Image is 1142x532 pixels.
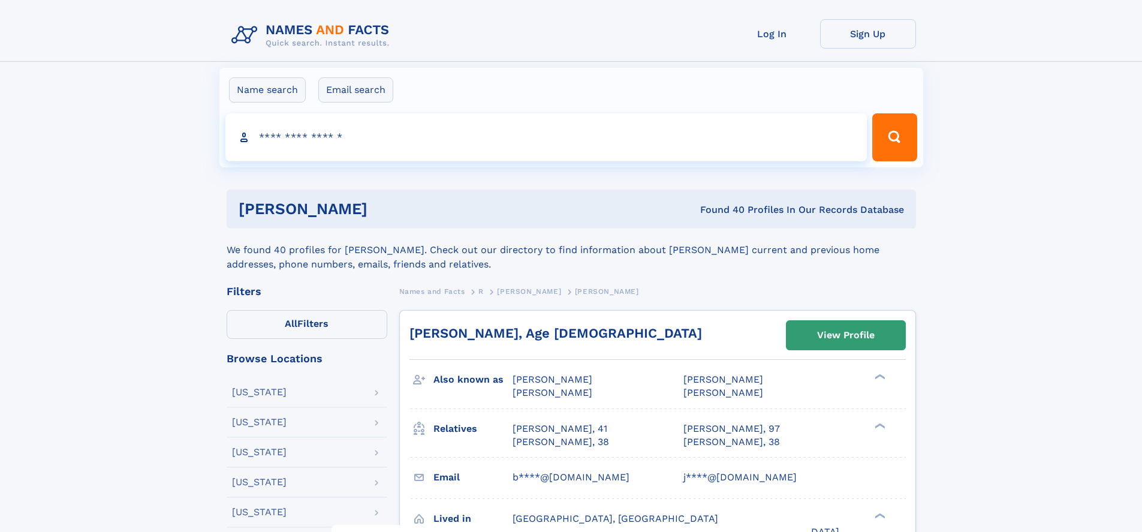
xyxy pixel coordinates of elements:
[478,284,484,299] a: R
[227,19,399,52] img: Logo Names and Facts
[227,229,916,272] div: We found 40 profiles for [PERSON_NAME]. Check out our directory to find information about [PERSON...
[229,77,306,103] label: Name search
[285,318,297,329] span: All
[399,284,465,299] a: Names and Facts
[478,287,484,296] span: R
[513,422,607,435] a: [PERSON_NAME], 41
[513,387,592,398] span: [PERSON_NAME]
[575,287,639,296] span: [PERSON_NAME]
[872,113,917,161] button: Search Button
[683,387,763,398] span: [PERSON_NAME]
[409,326,702,341] a: [PERSON_NAME], Age [DEMOGRAPHIC_DATA]
[820,19,916,49] a: Sign Up
[433,467,513,488] h3: Email
[513,435,609,449] a: [PERSON_NAME], 38
[513,513,718,524] span: [GEOGRAPHIC_DATA], [GEOGRAPHIC_DATA]
[497,287,561,296] span: [PERSON_NAME]
[872,422,886,429] div: ❯
[683,435,780,449] a: [PERSON_NAME], 38
[683,422,780,435] a: [PERSON_NAME], 97
[232,417,287,427] div: [US_STATE]
[232,387,287,397] div: [US_STATE]
[232,507,287,517] div: [US_STATE]
[232,447,287,457] div: [US_STATE]
[227,353,387,364] div: Browse Locations
[787,321,905,350] a: View Profile
[318,77,393,103] label: Email search
[497,284,561,299] a: [PERSON_NAME]
[239,202,534,217] h1: [PERSON_NAME]
[872,512,886,519] div: ❯
[534,203,904,217] div: Found 40 Profiles In Our Records Database
[433,419,513,439] h3: Relatives
[227,310,387,339] label: Filters
[433,369,513,390] h3: Also known as
[433,509,513,529] h3: Lived in
[872,373,886,381] div: ❯
[232,477,287,487] div: [US_STATE]
[724,19,820,49] a: Log In
[225,113,867,161] input: search input
[817,321,875,349] div: View Profile
[683,374,763,385] span: [PERSON_NAME]
[227,286,387,297] div: Filters
[513,374,592,385] span: [PERSON_NAME]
